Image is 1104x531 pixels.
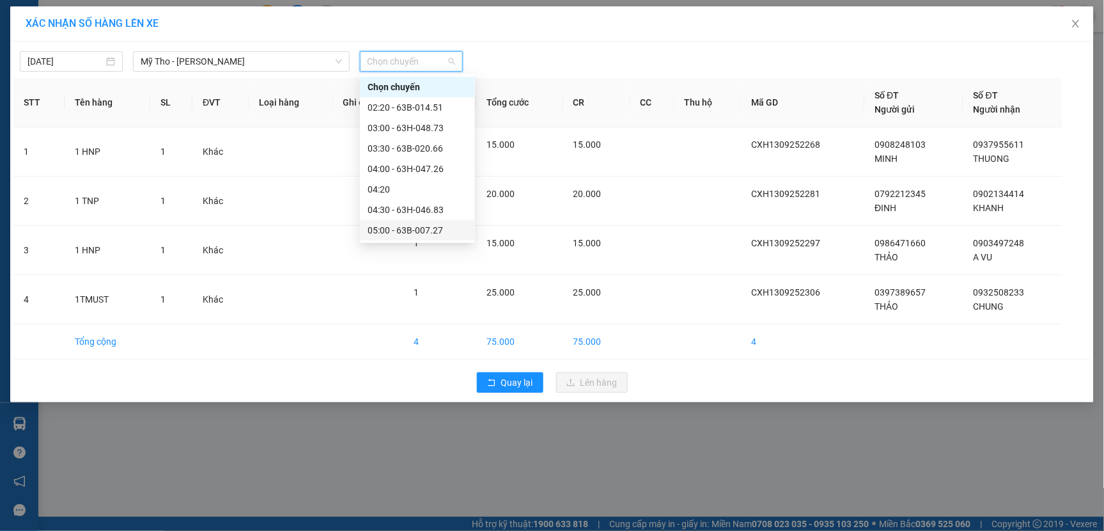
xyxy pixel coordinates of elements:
[563,324,630,360] td: 75.000
[65,226,150,275] td: 1 HNP
[741,324,864,360] td: 4
[875,238,926,248] span: 0986471660
[192,177,249,226] td: Khác
[630,78,674,127] th: CC
[974,252,993,262] span: A VU
[13,177,65,226] td: 2
[556,372,628,393] button: uploadLên hàng
[573,189,602,199] span: 20.000
[875,104,915,115] span: Người gửi
[368,203,467,217] div: 04:30 - 63H-046.83
[65,127,150,177] td: 1 HNP
[360,77,475,97] div: Chọn chuyến
[368,121,467,135] div: 03:00 - 63H-048.73
[160,245,166,255] span: 1
[486,139,515,150] span: 15.000
[335,58,343,65] span: down
[368,141,467,155] div: 03:30 - 63B-020.66
[368,182,467,196] div: 04:20
[368,223,467,237] div: 05:00 - 63B-007.27
[160,196,166,206] span: 1
[875,252,899,262] span: THẢO
[13,226,65,275] td: 3
[486,189,515,199] span: 20.000
[573,238,602,248] span: 15.000
[875,139,926,150] span: 0908248103
[403,324,477,360] td: 4
[13,275,65,324] td: 4
[974,104,1021,115] span: Người nhận
[13,127,65,177] td: 1
[974,90,998,100] span: Số ĐT
[13,78,65,127] th: STT
[1058,6,1094,42] button: Close
[476,324,563,360] td: 75.000
[674,78,742,127] th: Thu hộ
[414,287,419,297] span: 1
[1071,19,1081,29] span: close
[414,238,419,248] span: 1
[974,154,1010,164] span: THUONG
[974,203,1004,213] span: KHANH
[26,17,159,29] span: XÁC NHẬN SỐ HÀNG LÊN XE
[974,238,1025,248] span: 0903497248
[476,78,563,127] th: Tổng cước
[141,52,341,71] span: Mỹ Tho - Hồ Chí Minh
[875,301,899,312] span: THẢO
[368,52,455,71] span: Chọn chuyến
[875,154,898,164] span: MINH
[477,372,543,393] button: rollbackQuay lại
[150,78,192,127] th: SL
[501,376,533,390] span: Quay lại
[974,301,1004,312] span: CHUNG
[751,189,820,199] span: CXH1309252281
[751,139,820,150] span: CXH1309252268
[486,238,515,248] span: 15.000
[192,78,249,127] th: ĐVT
[974,287,1025,297] span: 0932508233
[751,238,820,248] span: CXH1309252297
[741,78,864,127] th: Mã GD
[974,189,1025,199] span: 0902134414
[192,226,249,275] td: Khác
[65,324,150,360] td: Tổng cộng
[875,287,926,297] span: 0397389657
[65,78,150,127] th: Tên hàng
[486,287,515,297] span: 25.000
[333,78,403,127] th: Ghi chú
[875,203,897,213] span: ĐINH
[65,177,150,226] td: 1 TNP
[751,287,820,297] span: CXH1309252306
[160,147,166,157] span: 1
[368,100,467,115] div: 02:20 - 63B-014.51
[974,139,1025,150] span: 0937955611
[487,378,496,388] span: rollback
[368,162,467,176] div: 04:00 - 63H-047.26
[27,54,104,68] input: 14/09/2025
[192,127,249,177] td: Khác
[249,78,332,127] th: Loại hàng
[65,275,150,324] td: 1TMUST
[368,80,467,94] div: Chọn chuyến
[573,139,602,150] span: 15.000
[160,294,166,305] span: 1
[573,287,602,297] span: 25.000
[192,275,249,324] td: Khác
[563,78,630,127] th: CR
[875,189,926,199] span: 0792212345
[875,90,899,100] span: Số ĐT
